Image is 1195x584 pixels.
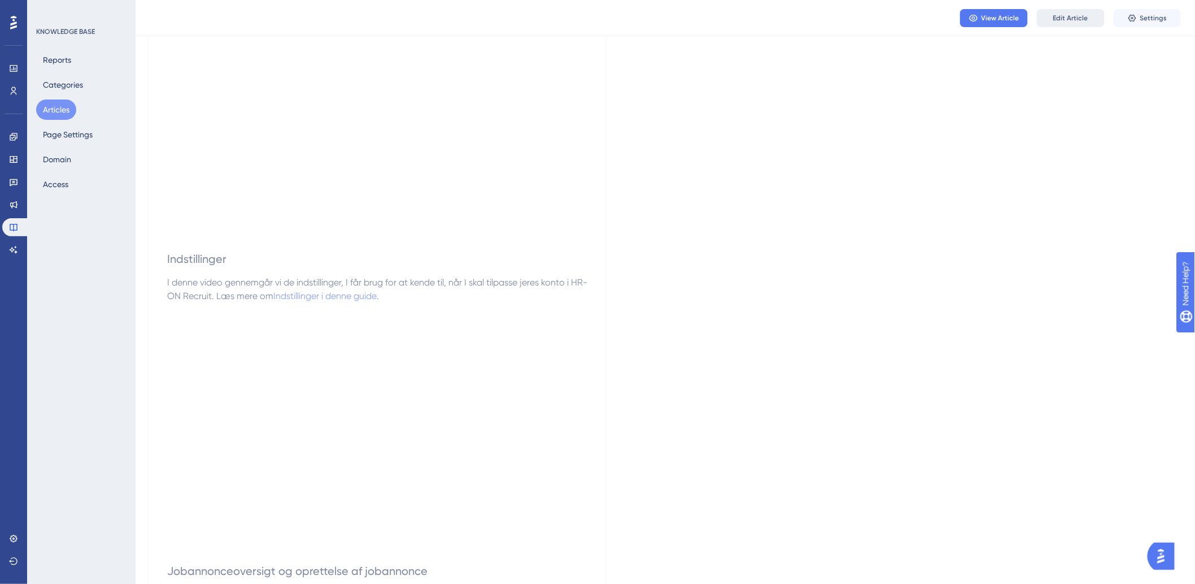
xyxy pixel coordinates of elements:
[273,291,377,301] a: Indstillinger i denne guide
[1140,14,1167,23] span: Settings
[1148,539,1181,573] iframe: UserGuiding AI Assistant Launcher
[960,9,1028,27] button: View Article
[167,564,428,578] span: Jobannonceoversigt og oprettelse af jobannonce
[167,5,587,215] iframe: Video Player
[36,50,78,70] button: Reports
[167,252,226,266] span: Indstillinger
[36,124,99,145] button: Page Settings
[167,330,587,540] iframe: Video Player
[36,100,76,120] button: Articles
[27,3,71,16] span: Need Help?
[36,27,95,36] div: KNOWLEDGE BASE
[36,75,90,95] button: Categories
[1114,9,1181,27] button: Settings
[982,14,1019,23] span: View Article
[36,149,78,170] button: Domain
[167,277,587,301] span: I denne video gennemgår vi de indstillinger, I får brug for at kende til, når I skal tilpasse jer...
[1037,9,1105,27] button: Edit Article
[377,291,379,301] span: .
[1053,14,1088,23] span: Edit Article
[36,174,75,194] button: Access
